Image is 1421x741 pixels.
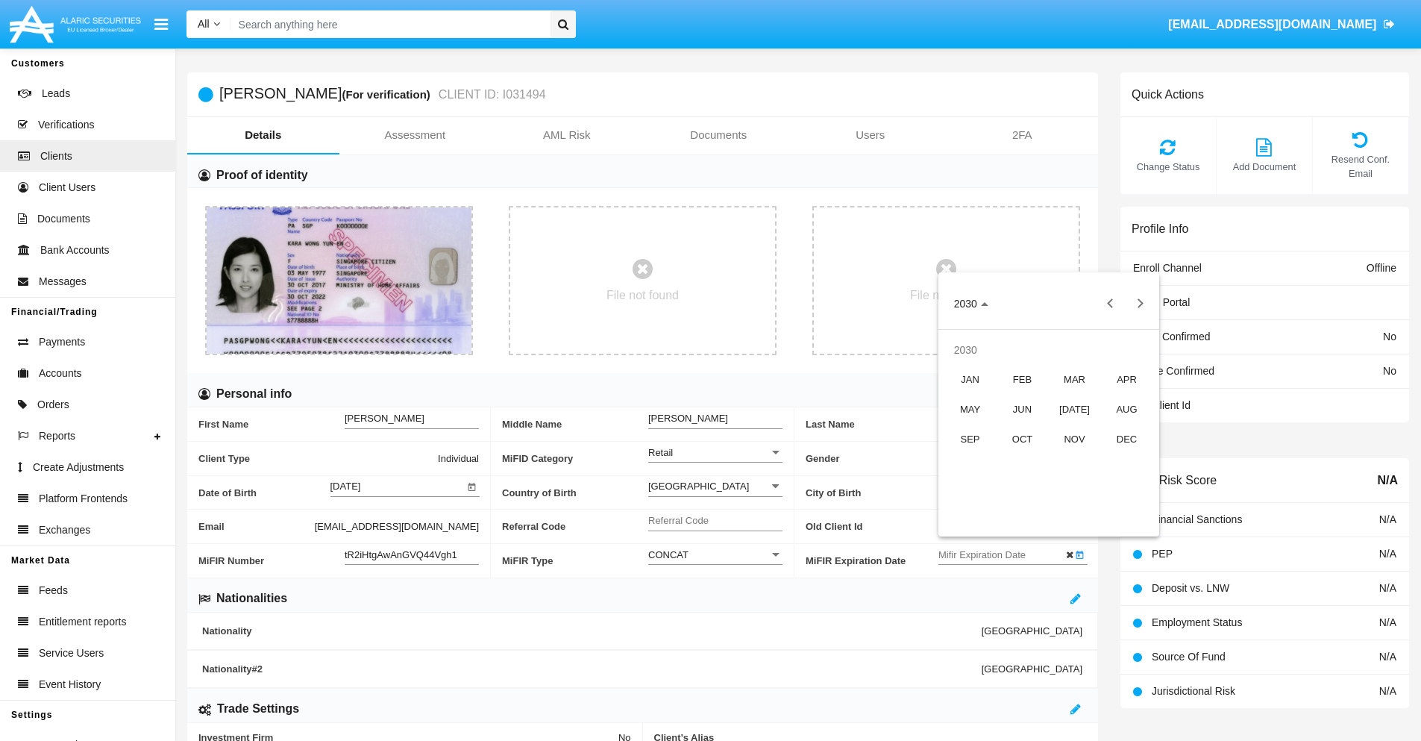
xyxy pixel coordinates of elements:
[942,289,1000,319] button: Choose date
[947,366,994,393] div: JAN
[997,425,1049,454] td: October 2030
[1103,396,1150,423] div: AUG
[944,365,997,395] td: January 2030
[1095,289,1125,319] button: Previous year
[947,426,994,453] div: SEP
[1101,395,1153,425] td: August 2030
[1125,289,1155,319] button: Next year
[1101,425,1153,454] td: December 2030
[1051,366,1098,393] div: MAR
[1049,425,1101,454] td: November 2030
[944,395,997,425] td: May 2030
[1103,366,1150,393] div: APR
[1103,426,1150,453] div: DEC
[944,425,997,454] td: September 2030
[1051,426,1098,453] div: NOV
[1049,365,1101,395] td: March 2030
[999,426,1046,453] div: OCT
[947,396,994,423] div: MAY
[954,298,977,310] span: 2030
[997,395,1049,425] td: June 2030
[944,335,1153,365] td: 2030
[1049,395,1101,425] td: July 2030
[999,366,1046,393] div: FEB
[997,365,1049,395] td: February 2030
[1101,365,1153,395] td: April 2030
[999,396,1046,423] div: JUN
[1051,396,1098,423] div: [DATE]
